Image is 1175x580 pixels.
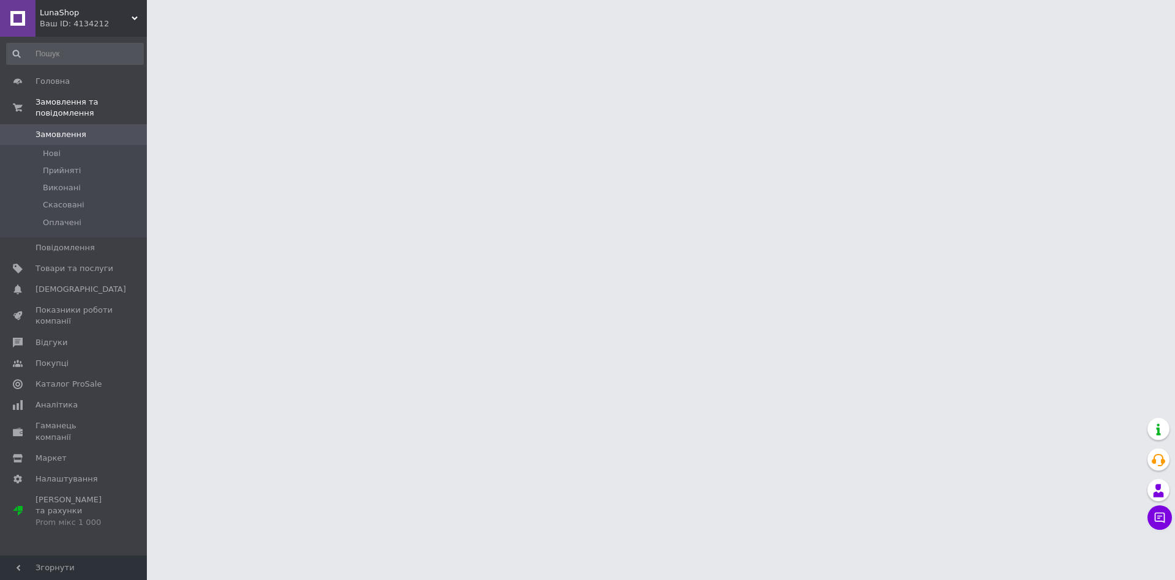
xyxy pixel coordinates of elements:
span: Замовлення та повідомлення [35,97,147,119]
span: Показники роботи компанії [35,305,113,327]
div: Ваш ID: 4134212 [40,18,147,29]
span: [DEMOGRAPHIC_DATA] [35,284,126,295]
span: Повідомлення [35,242,95,253]
div: Prom мікс 1 000 [35,517,113,528]
span: Товари та послуги [35,263,113,274]
span: Налаштування [35,474,98,485]
span: Аналітика [35,400,78,411]
span: Прийняті [43,165,81,176]
button: Чат з покупцем [1147,505,1172,530]
input: Пошук [6,43,144,65]
span: LunaShop [40,7,132,18]
span: Маркет [35,453,67,464]
span: [PERSON_NAME] та рахунки [35,494,113,528]
span: Нові [43,148,61,159]
span: Скасовані [43,199,84,210]
span: Каталог ProSale [35,379,102,390]
span: Покупці [35,358,69,369]
span: Гаманець компанії [35,420,113,442]
span: Оплачені [43,217,81,228]
span: Головна [35,76,70,87]
span: Відгуки [35,337,67,348]
span: Замовлення [35,129,86,140]
span: Виконані [43,182,81,193]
